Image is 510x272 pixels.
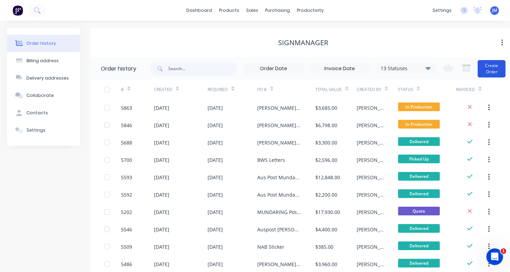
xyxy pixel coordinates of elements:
[315,174,340,181] div: $12,848.00
[315,191,337,198] div: $2,200.00
[244,64,303,74] input: Order Date
[357,243,384,250] div: [PERSON_NAME]
[257,243,284,250] div: NAB Sticker
[7,69,80,87] button: Delivery addresses
[501,248,506,254] span: 1
[7,52,80,69] button: Billing address
[183,5,216,16] a: dashboard
[357,156,384,164] div: [PERSON_NAME]
[121,243,132,250] div: 5509
[208,139,223,146] div: [DATE]
[121,122,132,129] div: 5846
[492,7,497,14] span: JM
[208,261,223,268] div: [DATE]
[7,87,80,104] button: Collaborate
[154,156,169,164] div: [DATE]
[293,5,327,16] div: productivity
[315,261,337,268] div: $3,960.00
[398,207,440,215] span: Quote
[315,208,340,216] div: $17,930.00
[398,189,440,198] span: Delivered
[208,243,223,250] div: [DATE]
[121,86,124,93] div: #
[121,226,132,233] div: 5546
[357,226,384,233] div: [PERSON_NAME]
[257,156,285,164] div: BWS Letters
[486,248,503,265] iframe: Intercom live chat
[357,191,384,198] div: [PERSON_NAME]
[154,174,169,181] div: [DATE]
[7,122,80,139] button: Settings
[315,243,333,250] div: $385.00
[257,208,301,216] div: MUNDARING Post Office
[315,86,342,93] div: Total Value
[429,5,455,16] div: settings
[357,122,384,129] div: [PERSON_NAME]
[26,58,59,64] div: Billing address
[398,224,440,233] span: Delivered
[257,226,301,233] div: Auspost [PERSON_NAME]
[257,191,301,198] div: Aus Post Mundaring
[257,104,301,112] div: [PERSON_NAME] Plumbing Claremont
[26,40,56,47] div: Order history
[154,80,208,99] div: Created
[154,104,169,112] div: [DATE]
[121,174,132,181] div: 5593
[121,191,132,198] div: 5592
[398,80,456,99] div: Status
[208,86,228,93] div: Required
[121,261,132,268] div: 5486
[13,5,23,16] img: Factory
[357,139,384,146] div: [PERSON_NAME]
[398,241,440,250] span: Delivered
[257,86,267,93] div: PO #
[357,80,398,99] div: Created By
[315,122,337,129] div: $6,798.00
[262,5,293,16] div: purchasing
[398,86,413,93] div: Status
[26,110,48,116] div: Contacts
[154,261,169,268] div: [DATE]
[456,86,475,93] div: Invoiced
[357,104,384,112] div: [PERSON_NAME]
[121,139,132,146] div: 5688
[257,139,301,146] div: [PERSON_NAME] Ice Box
[26,75,69,81] div: Delivery addresses
[357,174,384,181] div: [PERSON_NAME]
[398,102,440,111] span: In Production
[398,120,440,129] span: In Production
[7,35,80,52] button: Order history
[257,261,301,268] div: [PERSON_NAME] Plumbing Jandakot EXTRAS
[26,92,54,99] div: Collaborate
[154,208,169,216] div: [DATE]
[456,80,489,99] div: Invoiced
[398,155,440,163] span: Picked Up
[357,261,384,268] div: [PERSON_NAME]
[278,39,328,47] div: SignManager
[154,191,169,198] div: [DATE]
[357,86,381,93] div: Created By
[357,208,384,216] div: [PERSON_NAME]
[154,139,169,146] div: [DATE]
[154,86,172,93] div: Created
[154,226,169,233] div: [DATE]
[26,127,46,133] div: Settings
[315,80,357,99] div: Total Value
[257,80,315,99] div: PO #
[121,104,132,112] div: 5863
[257,122,301,129] div: [PERSON_NAME] Plumbing Wangara
[315,226,337,233] div: $4,400.00
[154,122,169,129] div: [DATE]
[257,174,301,181] div: Aus Post Mundaring
[121,80,154,99] div: #
[398,137,440,146] span: Delivered
[101,65,136,73] div: Order history
[208,104,223,112] div: [DATE]
[315,104,337,112] div: $3,685.00
[7,104,80,122] button: Contacts
[315,156,337,164] div: $2,596.00
[208,156,223,164] div: [DATE]
[121,208,132,216] div: 5202
[310,64,369,74] input: Invoice Date
[398,259,440,267] span: Delivered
